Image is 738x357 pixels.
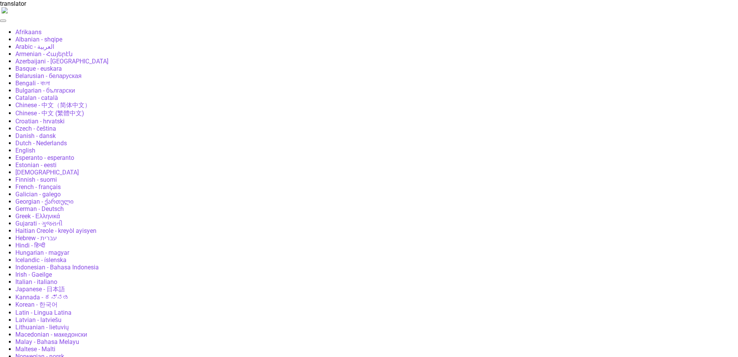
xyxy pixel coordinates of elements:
[15,176,57,183] a: Finnish - suomi
[15,242,45,249] a: Hindi - हिन्दी
[15,132,56,139] a: Danish - dansk
[15,309,71,316] a: Latin - Lingua Latina
[15,198,73,205] a: Georgian - ქართული
[15,220,63,227] a: Gujarati - ગુજરાતી
[15,213,60,220] a: Greek - Ελληνικά
[15,249,69,256] a: Hungarian - magyar
[15,286,65,293] a: Japanese - 日本語
[15,80,50,87] a: Bengali - বাংলা
[15,234,57,242] a: Hebrew - ‎‫עברית‬‎
[15,227,96,234] a: Haitian Creole - kreyòl ayisyen
[15,169,79,176] a: [DEMOGRAPHIC_DATA]
[15,294,69,301] a: Kannada - ಕನ್ನಡ
[15,154,74,161] a: Esperanto - esperanto
[15,191,61,198] a: Galician - galego
[15,94,58,101] a: Catalan - català
[15,324,69,331] a: Lithuanian - lietuvių
[15,118,65,125] a: Croatian - hrvatski
[15,147,35,154] a: English
[15,256,66,264] a: Icelandic - íslenska
[15,101,91,109] a: Chinese - 中文（简体中文）
[15,50,73,58] a: Armenian - Հայերէն
[15,316,61,324] a: Latvian - latviešu
[15,331,87,338] a: Macedonian - македонски
[15,139,67,147] a: Dutch - Nederlands
[15,345,55,353] a: Maltese - Malti
[2,7,8,13] img: right-arrow.png
[15,264,99,271] a: Indonesian - Bahasa Indonesia
[15,183,61,191] a: French - français
[15,110,84,117] a: Chinese - 中文 (繁體中文)
[15,28,42,36] a: Afrikaans
[15,36,62,43] a: Albanian - shqipe
[15,58,108,65] a: Azerbaijani - [GEOGRAPHIC_DATA]
[15,87,75,94] a: Bulgarian - български
[15,72,81,80] a: Belarusian - беларуская
[15,271,52,278] a: Irish - Gaeilge
[15,301,58,308] a: Korean - 한국어
[15,43,54,50] a: Arabic - ‎‫العربية‬‎
[15,125,56,132] a: Czech - čeština
[15,338,79,345] a: Malay - Bahasa Melayu
[15,65,62,72] a: Basque - euskara
[15,161,57,169] a: Estonian - eesti
[15,278,57,286] a: Italian - italiano
[15,205,64,213] a: German - Deutsch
